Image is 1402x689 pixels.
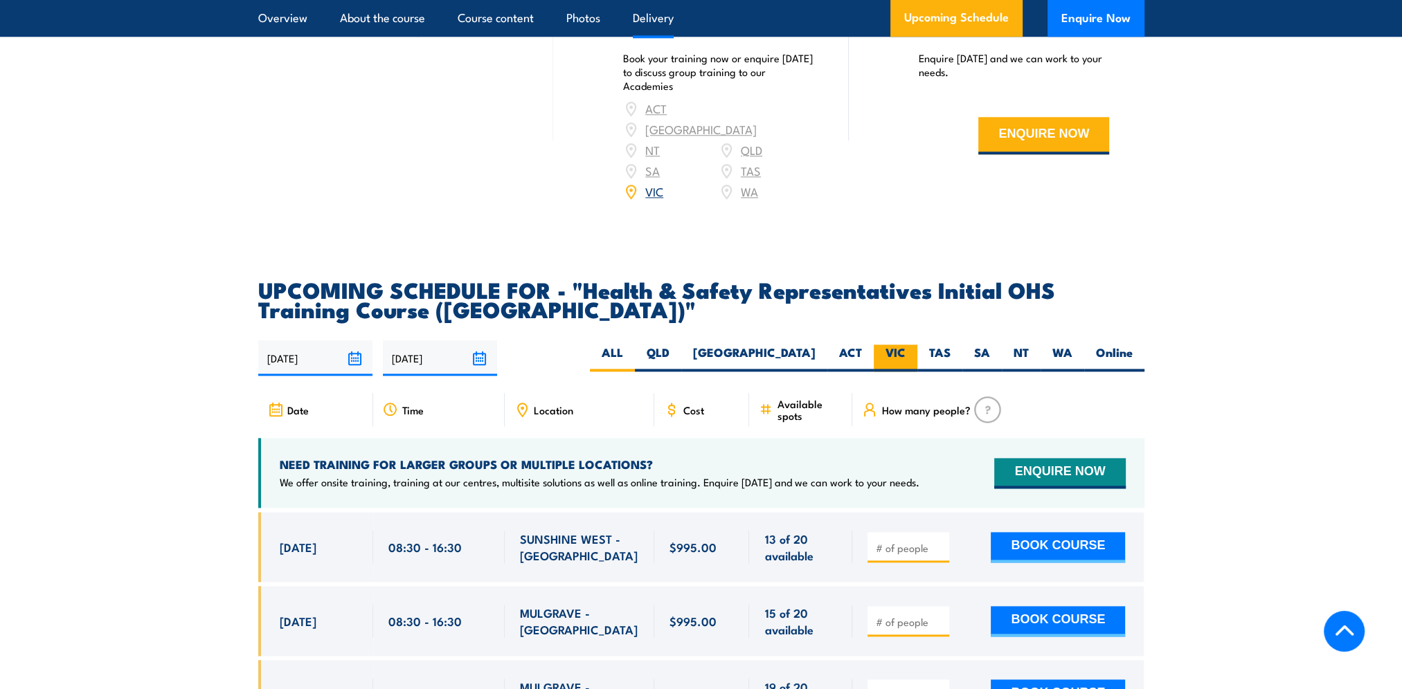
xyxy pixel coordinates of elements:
span: Time [402,404,424,416]
span: $995.00 [669,539,717,555]
h2: UPCOMING SCHEDULE FOR - "Health & Safety Representatives Initial OHS Training Course ([GEOGRAPHIC... [258,279,1144,318]
p: Enquire [DATE] and we can work to your needs. [919,51,1110,79]
input: # of people [875,615,944,629]
span: 13 of 20 available [764,531,837,563]
span: How many people? [881,404,970,416]
button: ENQUIRE NOW [978,117,1109,154]
span: SUNSHINE WEST - [GEOGRAPHIC_DATA] [520,531,639,563]
span: Cost [683,404,704,416]
label: NT [1002,344,1041,371]
label: ALL [590,344,635,371]
input: # of people [875,541,944,555]
label: TAS [917,344,962,371]
label: ACT [827,344,874,371]
span: 08:30 - 16:30 [388,539,462,555]
span: [DATE] [280,539,316,555]
p: Book your training now or enquire [DATE] to discuss group training to our Academies [623,51,814,93]
label: SA [962,344,1002,371]
span: $995.00 [669,613,717,629]
label: VIC [874,344,917,371]
span: [DATE] [280,613,316,629]
input: To date [383,340,497,376]
p: We offer onsite training, training at our centres, multisite solutions as well as online training... [280,475,919,489]
span: Available spots [777,398,843,421]
button: ENQUIRE NOW [994,458,1125,488]
span: Date [287,404,309,416]
span: 08:30 - 16:30 [388,613,462,629]
span: Location [534,404,573,416]
label: [GEOGRAPHIC_DATA] [681,344,827,371]
label: WA [1041,344,1084,371]
button: BOOK COURSE [991,606,1125,636]
span: MULGRAVE - [GEOGRAPHIC_DATA] [520,605,639,637]
label: Online [1084,344,1144,371]
input: From date [258,340,372,376]
label: QLD [635,344,681,371]
h4: NEED TRAINING FOR LARGER GROUPS OR MULTIPLE LOCATIONS? [280,457,919,472]
button: BOOK COURSE [991,532,1125,562]
span: 15 of 20 available [764,605,837,637]
a: VIC [645,183,663,199]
